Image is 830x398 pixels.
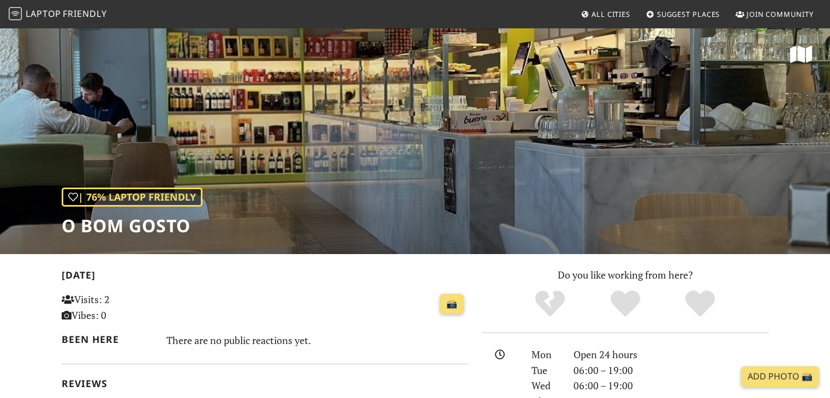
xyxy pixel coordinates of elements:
h2: Reviews [62,378,469,389]
a: All Cities [576,4,635,24]
h2: Been here [62,334,154,345]
div: 06:00 – 19:00 [567,363,775,378]
p: Do you like working from here? [482,267,769,283]
span: Join Community [747,9,814,19]
a: LaptopFriendly LaptopFriendly [9,5,107,24]
div: There are no public reactions yet. [166,331,469,349]
a: Join Community [731,4,818,24]
span: Suggest Places [657,9,720,19]
div: | 76% Laptop Friendly [62,188,202,207]
div: Open 24 hours [567,347,775,363]
a: 📸 [440,294,464,315]
a: Suggest Places [642,4,725,24]
h2: [DATE] [62,269,469,285]
div: No [512,289,588,319]
span: All Cities [592,9,630,19]
h1: O Bom Gosto [62,215,202,236]
span: Friendly [63,8,106,20]
p: Visits: 2 Vibes: 0 [62,292,189,323]
div: Wed [525,378,566,394]
div: Yes [588,289,663,319]
div: 06:00 – 19:00 [567,378,775,394]
div: Mon [525,347,566,363]
img: LaptopFriendly [9,7,22,20]
a: Add Photo 📸 [741,366,819,387]
div: Tue [525,363,566,378]
span: Laptop [26,8,61,20]
div: Definitely! [662,289,738,319]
